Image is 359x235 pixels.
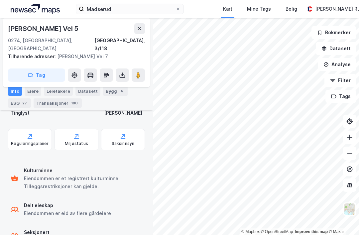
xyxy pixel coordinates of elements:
div: Saksinnsyn [112,141,135,146]
div: Datasett [75,86,100,96]
input: Søk på adresse, matrikkel, gårdeiere, leietakere eller personer [84,4,176,14]
div: Eiere [25,86,41,96]
div: Tinglyst [11,109,30,117]
div: 180 [70,100,79,106]
button: Datasett [316,42,356,55]
a: OpenStreetMap [261,229,293,234]
div: Bolig [286,5,297,13]
div: 0274, [GEOGRAPHIC_DATA], [GEOGRAPHIC_DATA] [8,37,94,53]
div: [PERSON_NAME] [104,109,142,117]
button: Tags [325,90,356,103]
div: Leietakere [44,86,73,96]
iframe: Chat Widget [326,203,359,235]
div: Kulturminne [24,167,142,175]
div: Delt eieskap [24,201,111,209]
button: Bokmerker [311,26,356,39]
div: Info [8,86,22,96]
a: Improve this map [295,229,328,234]
div: Kart [223,5,232,13]
div: 4 [118,88,125,94]
div: Eiendommen er et registrert kulturminne. Tilleggsrestriksjoner kan gjelde. [24,175,142,190]
button: Filter [324,74,356,87]
div: 27 [21,100,28,106]
div: [PERSON_NAME] Vei 7 [8,53,140,60]
a: Mapbox [241,229,260,234]
img: Z [343,203,356,215]
button: Analyse [318,58,356,71]
div: Bygg [103,86,128,96]
img: logo.a4113a55bc3d86da70a041830d287a7e.svg [11,4,60,14]
div: Miljøstatus [65,141,88,146]
div: Mine Tags [247,5,271,13]
div: Eiendommen er eid av flere gårdeiere [24,209,111,217]
div: Transaksjoner [34,98,82,108]
div: [GEOGRAPHIC_DATA], 3/118 [94,37,145,53]
div: [PERSON_NAME] Vei 5 [8,23,80,34]
div: ESG [8,98,31,108]
button: Tag [8,68,65,82]
div: Kontrollprogram for chat [326,203,359,235]
span: Tilhørende adresser: [8,54,57,59]
div: Reguleringsplaner [11,141,49,146]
